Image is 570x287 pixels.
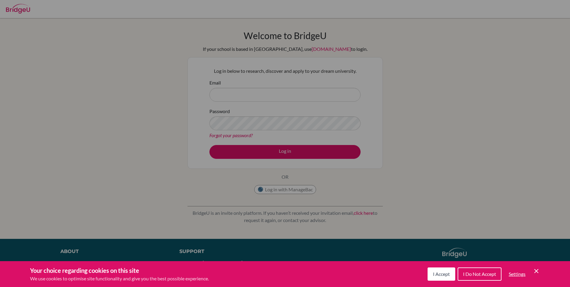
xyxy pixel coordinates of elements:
h3: Your choice regarding cookies on this site [30,266,209,275]
button: I Accept [428,267,455,281]
button: Save and close [533,267,540,275]
button: Settings [504,268,530,280]
p: We use cookies to optimise site functionality and give you the best possible experience. [30,275,209,282]
span: I Do Not Accept [463,271,496,277]
button: I Do Not Accept [458,267,501,281]
span: I Accept [433,271,450,277]
span: Settings [509,271,526,277]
